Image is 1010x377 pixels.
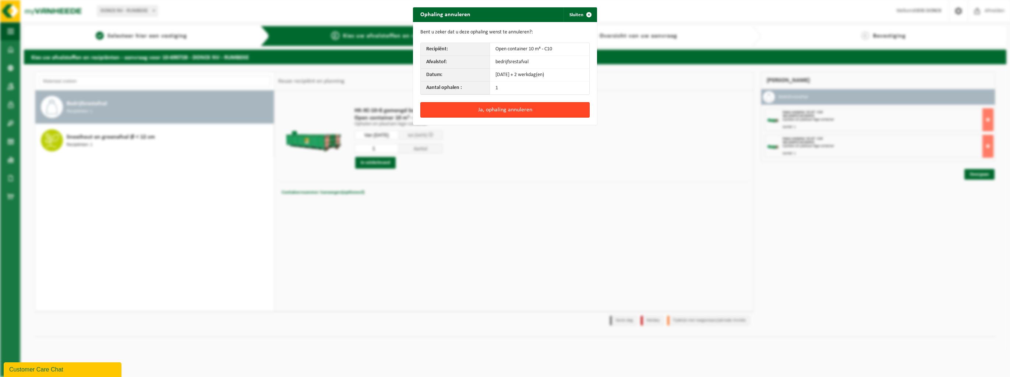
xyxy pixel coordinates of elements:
td: [DATE] + 2 werkdag(en) [490,69,589,82]
iframe: chat widget [4,361,123,377]
td: Open container 10 m³ - C10 [490,43,589,56]
h2: Ophaling annuleren [413,7,478,21]
th: Datum: [421,69,490,82]
td: 1 [490,82,589,94]
th: Afvalstof: [421,56,490,69]
button: Sluiten [564,7,596,22]
th: Aantal ophalen : [421,82,490,94]
th: Recipiënt: [421,43,490,56]
button: Ja, ophaling annuleren [420,102,590,118]
td: bedrijfsrestafval [490,56,589,69]
p: Bent u zeker dat u deze ophaling wenst te annuleren?: [420,29,590,35]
